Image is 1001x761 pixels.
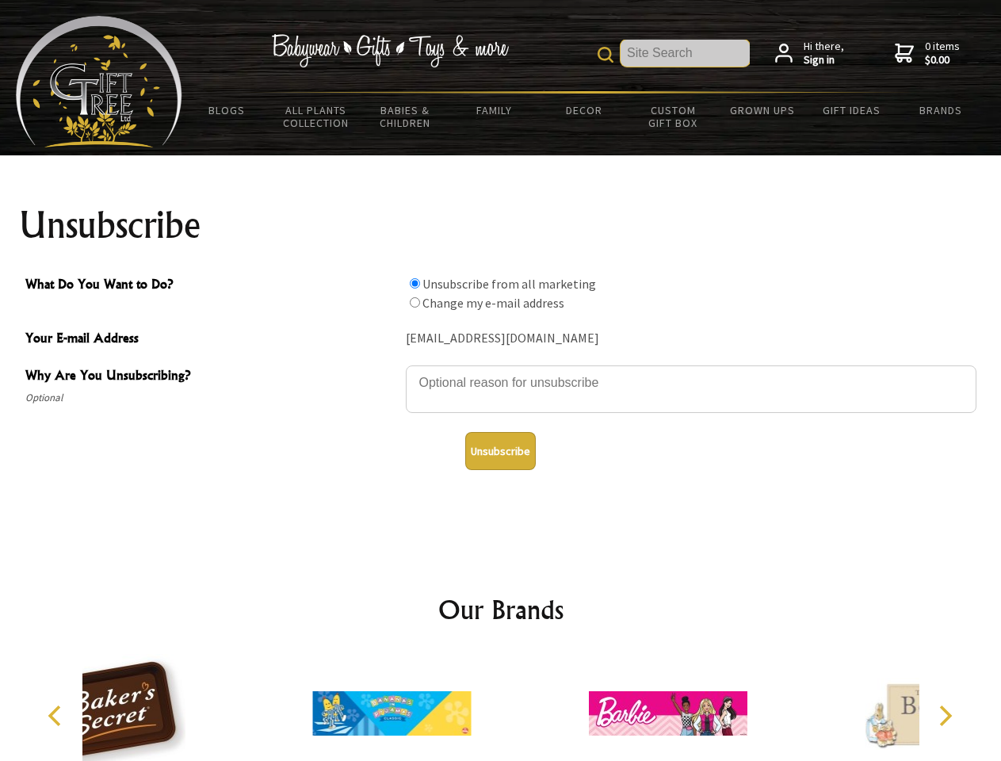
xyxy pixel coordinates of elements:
div: [EMAIL_ADDRESS][DOMAIN_NAME] [406,327,976,351]
span: Why Are You Unsubscribing? [25,365,398,388]
a: BLOGS [182,94,272,127]
a: Family [450,94,540,127]
span: Your E-mail Address [25,328,398,351]
img: product search [598,47,613,63]
h2: Our Brands [32,591,970,629]
a: Brands [896,94,986,127]
img: Babyware - Gifts - Toys and more... [16,16,182,147]
a: Decor [539,94,628,127]
button: Previous [40,698,75,733]
a: Grown Ups [717,94,807,127]
span: Hi there, [804,40,844,67]
label: Unsubscribe from all marketing [422,276,596,292]
textarea: Why Are You Unsubscribing? [406,365,976,413]
a: Custom Gift Box [628,94,718,140]
a: Gift Ideas [807,94,896,127]
a: Hi there,Sign in [775,40,844,67]
span: Optional [25,388,398,407]
input: What Do You Want to Do? [410,278,420,289]
strong: Sign in [804,53,844,67]
input: Site Search [621,40,750,67]
span: 0 items [925,39,960,67]
img: Babywear - Gifts - Toys & more [271,34,509,67]
input: What Do You Want to Do? [410,297,420,308]
a: Babies & Children [361,94,450,140]
a: All Plants Collection [272,94,361,140]
button: Next [927,698,962,733]
label: Change my e-mail address [422,295,564,311]
a: 0 items$0.00 [895,40,960,67]
button: Unsubscribe [465,432,536,470]
span: What Do You Want to Do? [25,274,398,297]
h1: Unsubscribe [19,206,983,244]
strong: $0.00 [925,53,960,67]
